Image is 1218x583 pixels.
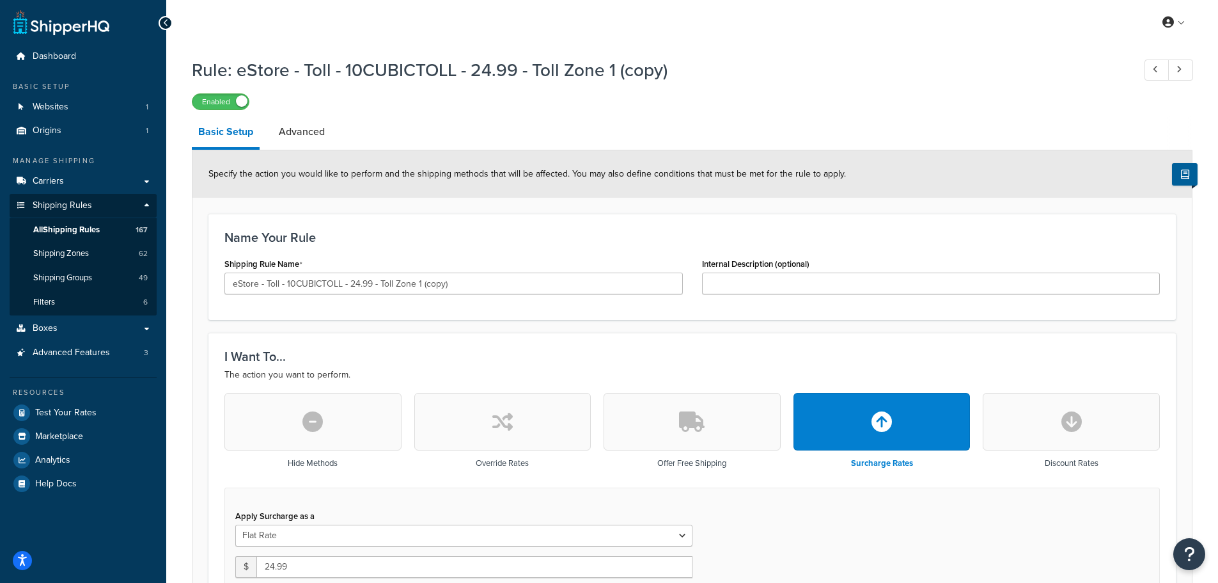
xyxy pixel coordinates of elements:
[33,125,61,136] span: Origins
[10,317,157,340] a: Boxes
[146,102,148,113] span: 1
[192,94,249,109] label: Enabled
[10,387,157,398] div: Resources
[144,347,148,358] span: 3
[33,200,92,211] span: Shipping Rules
[10,45,157,68] a: Dashboard
[146,125,148,136] span: 1
[657,459,726,468] h3: Offer Free Shipping
[235,556,256,578] span: $
[10,242,157,266] a: Shipping Zones62
[288,459,338,468] h3: Hide Methods
[10,194,157,315] li: Shipping Rules
[33,248,89,259] span: Shipping Zones
[10,341,157,365] li: Advanced Features
[10,291,157,314] li: Filters
[476,459,529,468] h3: Override Rates
[208,167,846,180] span: Specify the action you would like to perform and the shipping methods that will be affected. You ...
[10,291,157,314] a: Filters6
[224,230,1160,244] h3: Name Your Rule
[1173,538,1205,570] button: Open Resource Center
[224,367,1160,383] p: The action you want to perform.
[143,297,148,308] span: 6
[10,95,157,119] li: Websites
[10,341,157,365] a: Advanced Features3
[702,259,809,269] label: Internal Description (optional)
[224,349,1160,363] h3: I Want To...
[235,511,315,521] label: Apply Surcharge as a
[10,266,157,290] a: Shipping Groups49
[10,425,157,448] a: Marketplace
[33,102,68,113] span: Websites
[851,459,913,468] h3: Surcharge Rates
[35,431,83,442] span: Marketplace
[1168,60,1193,81] a: Next Record
[35,455,70,466] span: Analytics
[10,119,157,143] li: Origins
[10,119,157,143] a: Origins1
[10,242,157,266] li: Shipping Zones
[1045,459,1098,468] h3: Discount Rates
[1144,60,1169,81] a: Previous Record
[272,116,331,147] a: Advanced
[139,273,148,284] span: 49
[10,266,157,290] li: Shipping Groups
[224,259,302,269] label: Shipping Rule Name
[33,347,110,358] span: Advanced Features
[33,273,92,284] span: Shipping Groups
[33,297,55,308] span: Filters
[33,176,64,187] span: Carriers
[10,81,157,92] div: Basic Setup
[192,116,260,150] a: Basic Setup
[33,323,58,334] span: Boxes
[10,156,157,166] div: Manage Shipping
[35,479,77,490] span: Help Docs
[10,472,157,495] a: Help Docs
[139,248,148,259] span: 62
[10,95,157,119] a: Websites1
[10,449,157,472] a: Analytics
[136,225,148,236] span: 167
[192,58,1121,83] h1: Rule: eStore - Toll - 10CUBICTOLL - 24.99 - Toll Zone 1 (copy)
[10,401,157,424] a: Test Your Rates
[10,170,157,193] a: Carriers
[10,218,157,242] a: AllShipping Rules167
[35,408,97,419] span: Test Your Rates
[33,225,100,236] span: All Shipping Rules
[1172,163,1198,186] button: Show Help Docs
[33,51,76,62] span: Dashboard
[10,194,157,218] a: Shipping Rules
